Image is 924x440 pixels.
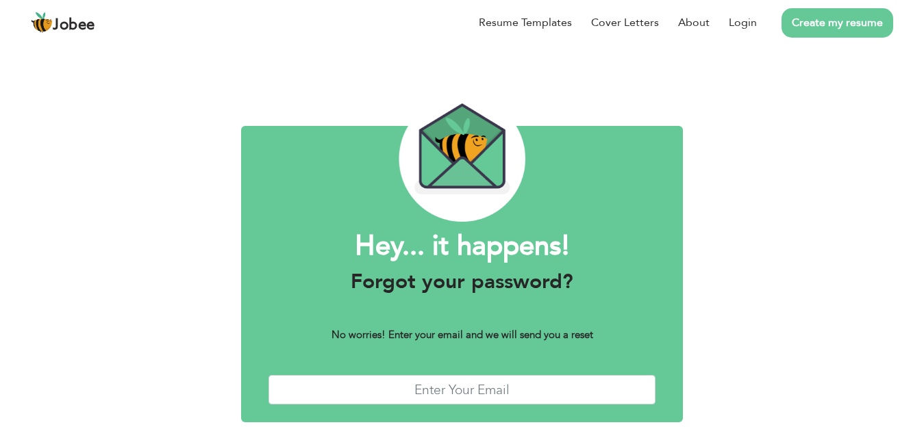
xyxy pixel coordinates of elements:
[269,270,655,294] h3: Forgot your password?
[399,96,525,222] img: envelope_bee.png
[269,229,655,264] h1: Hey... it happens!
[591,14,659,31] a: Cover Letters
[782,8,893,38] a: Create my resume
[53,18,95,33] span: Jobee
[678,14,710,31] a: About
[269,375,655,404] input: Enter Your Email
[729,14,757,31] a: Login
[31,12,53,34] img: jobee.io
[31,12,95,34] a: Jobee
[479,14,572,31] a: Resume Templates
[332,328,593,341] b: No worries! Enter your email and we will send you a reset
